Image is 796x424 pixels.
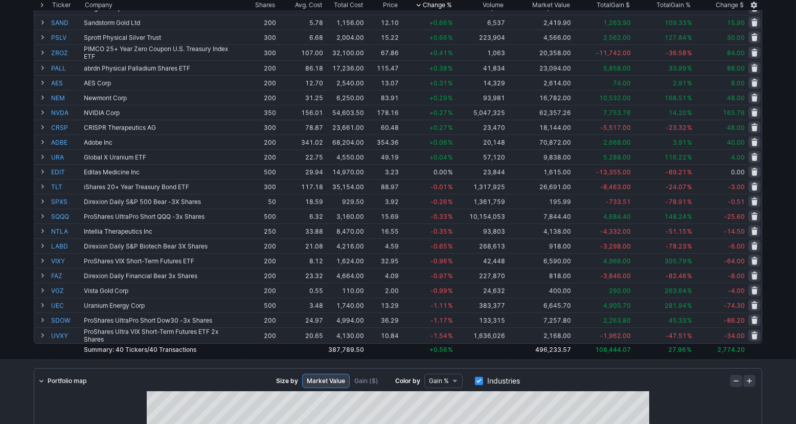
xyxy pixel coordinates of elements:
[240,194,277,209] td: 50
[454,209,506,224] td: 10,154,053
[277,164,324,179] td: 29.94
[324,105,365,120] td: 54,603.50
[277,135,324,149] td: 341.02
[365,149,399,164] td: 49.19
[84,139,239,146] div: Adobe Inc
[600,183,631,191] span: -8,463.00
[448,287,453,295] span: %
[51,15,82,30] a: SAND
[454,15,506,30] td: 6,537
[51,209,82,224] a: SQQQ
[665,213,687,220] span: 148.24
[365,194,399,209] td: 3.92
[365,120,399,135] td: 60.48
[506,298,572,313] td: 6,645.70
[687,168,692,176] span: %
[724,228,745,235] span: -14.50
[506,75,572,90] td: 2,614.00
[448,257,453,265] span: %
[506,30,572,44] td: 4,566.00
[687,109,692,117] span: %
[365,60,399,75] td: 115.47
[506,15,572,30] td: 2,419.90
[687,19,692,27] span: %
[324,253,365,268] td: 1,624.00
[506,313,572,327] td: 7,257.80
[365,15,399,30] td: 12.10
[51,328,82,343] a: UVXY
[240,179,277,194] td: 300
[669,64,687,72] span: 33.99
[324,224,365,238] td: 8,470.00
[277,179,324,194] td: 117.18
[277,149,324,164] td: 22.75
[365,90,399,105] td: 83.91
[603,109,631,117] span: 7,753.76
[430,272,447,280] span: -0.97
[665,287,687,295] span: 263.64
[240,15,277,30] td: 200
[666,198,687,206] span: -78.91
[240,209,277,224] td: 500
[354,376,378,386] span: Gain ($)
[506,238,572,253] td: 918.00
[277,60,324,75] td: 86.18
[365,30,399,44] td: 15.22
[669,109,687,117] span: 14.20
[727,94,745,102] span: 48.00
[51,165,82,179] a: EDIT
[84,183,239,191] div: iShares 20+ Year Treasury Bond ETF
[448,94,453,102] span: %
[613,79,631,87] span: 74.00
[324,283,365,298] td: 110.00
[596,168,631,176] span: -13,355.00
[603,153,631,161] span: 5,288.00
[609,287,631,295] span: 290.00
[727,34,745,41] span: 30.00
[51,135,82,149] a: ADBE
[666,272,687,280] span: -82.46
[728,242,745,250] span: -6.00
[665,94,687,102] span: 168.51
[475,377,483,385] input: Industries
[84,94,239,102] div: Newmont Corp
[84,109,239,117] div: NVIDIA Corp
[240,164,277,179] td: 500
[277,283,324,298] td: 0.55
[606,198,631,206] span: -733.51
[600,124,631,131] span: -5,517.00
[727,124,745,131] span: 48.00
[665,19,687,27] span: 109.33
[365,44,399,60] td: 67.86
[324,120,365,135] td: 23,661.00
[324,75,365,90] td: 2,540.00
[506,105,572,120] td: 62,357.26
[429,124,447,131] span: +0.27
[324,30,365,44] td: 2,004.00
[728,183,745,191] span: -3.00
[365,179,399,194] td: 88.97
[48,376,86,386] span: Portfolio map
[475,374,520,388] label: Industries
[240,298,277,313] td: 500
[687,94,692,102] span: %
[666,124,687,131] span: -23.32
[430,317,447,324] span: -1.17
[687,79,692,87] span: %
[599,94,631,102] span: 10,532.00
[365,209,399,224] td: 15.69
[603,302,631,309] span: 4,905.70
[429,139,447,146] span: +0.06
[506,253,572,268] td: 6,590.00
[240,224,277,238] td: 250
[687,183,692,191] span: %
[448,64,453,72] span: %
[687,213,692,220] span: %
[350,374,383,388] a: Gain ($)
[673,139,687,146] span: 3.91
[51,76,82,90] a: AES
[277,313,324,327] td: 24.97
[687,198,692,206] span: %
[687,64,692,72] span: %
[687,272,692,280] span: %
